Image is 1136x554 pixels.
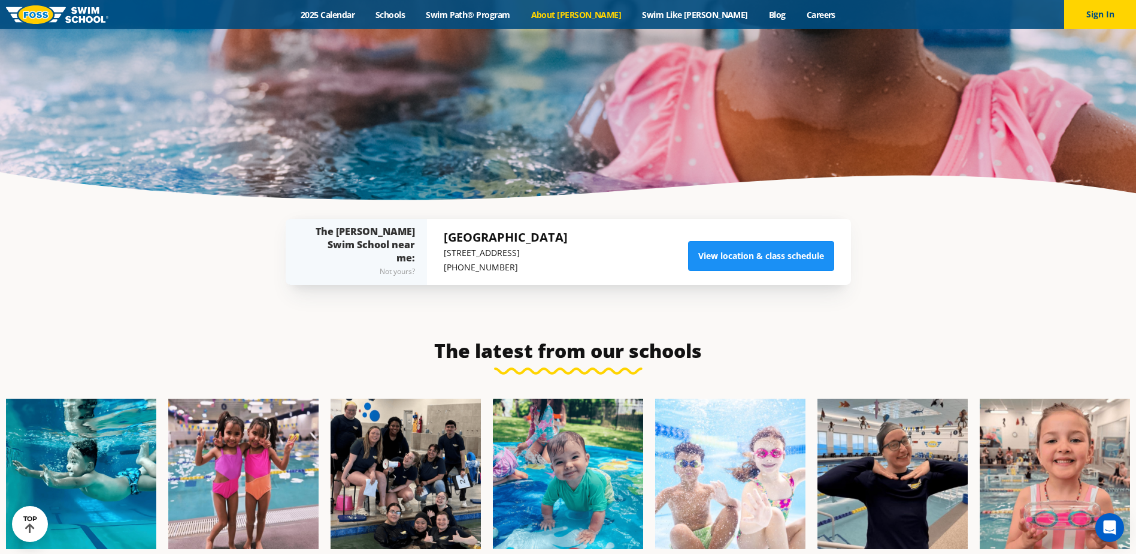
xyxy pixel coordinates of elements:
[6,5,108,24] img: FOSS Swim School Logo
[168,399,319,549] img: Fa25-Website-Images-8-600x600.jpg
[444,260,568,275] p: [PHONE_NUMBER]
[416,9,520,20] a: Swim Path® Program
[310,264,415,279] div: Not yours?
[1095,513,1124,542] div: Open Intercom Messenger
[688,241,834,271] a: View location & class schedule
[520,9,632,20] a: About [PERSON_NAME]
[655,399,805,549] img: FCC_FOSS_GeneralShoot_May_FallCampaign_lowres-9556-600x600.jpg
[444,229,568,246] h5: [GEOGRAPHIC_DATA]
[980,399,1130,549] img: Fa25-Website-Images-14-600x600.jpg
[493,399,643,549] img: Fa25-Website-Images-600x600.png
[331,399,481,549] img: Fa25-Website-Images-2-600x600.png
[817,399,968,549] img: Fa25-Website-Images-9-600x600.jpg
[23,515,37,534] div: TOP
[290,9,365,20] a: 2025 Calendar
[365,9,416,20] a: Schools
[444,246,568,260] p: [STREET_ADDRESS]
[310,225,415,279] div: The [PERSON_NAME] Swim School near me:
[6,399,156,549] img: Fa25-Website-Images-1-600x600.png
[758,9,796,20] a: Blog
[796,9,846,20] a: Careers
[632,9,759,20] a: Swim Like [PERSON_NAME]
